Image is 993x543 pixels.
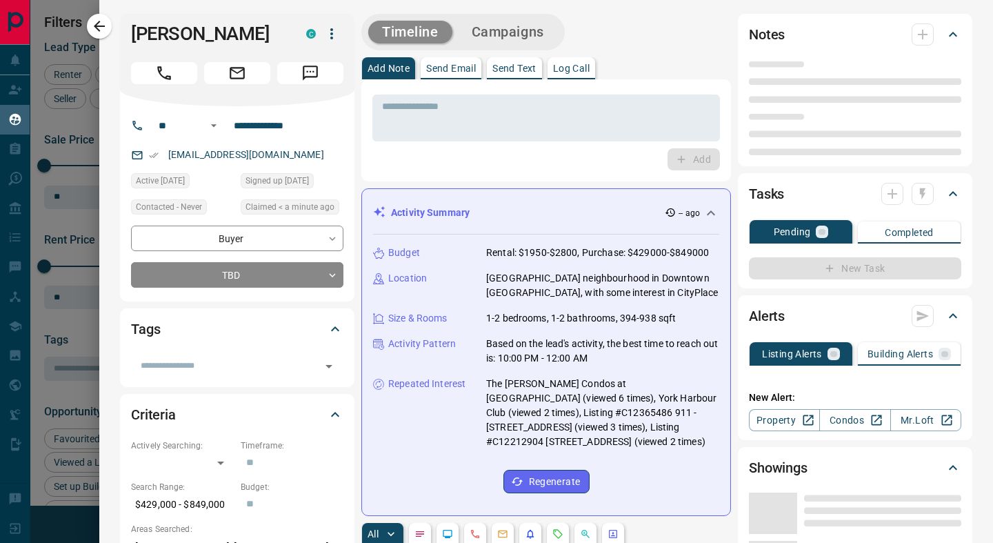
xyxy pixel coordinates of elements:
a: Property [749,409,820,431]
div: TBD [131,262,343,288]
p: Add Note [368,63,410,73]
p: The [PERSON_NAME] Condos at [GEOGRAPHIC_DATA] (viewed 6 times), York Harbour Club (viewed 2 times... [486,377,719,449]
h2: Tags [131,318,160,340]
svg: Email Verified [149,150,159,160]
a: [EMAIL_ADDRESS][DOMAIN_NAME] [168,149,324,160]
div: Showings [749,451,961,484]
span: Signed up [DATE] [245,174,309,188]
button: Campaigns [458,21,558,43]
p: Log Call [553,63,590,73]
p: 1-2 bedrooms, 1-2 bathrooms, 394-938 sqft [486,311,676,326]
span: Message [277,62,343,84]
p: Location [388,271,427,286]
div: Activity Summary-- ago [373,200,719,226]
p: Budget [388,246,420,260]
div: Criteria [131,398,343,431]
h2: Tasks [749,183,784,205]
div: Tue Oct 14 2025 [241,199,343,219]
svg: Lead Browsing Activity [442,529,453,540]
h2: Criteria [131,404,176,426]
span: Call [131,62,197,84]
p: All [368,529,379,539]
h2: Alerts [749,305,785,327]
p: Actively Searching: [131,440,234,452]
span: Claimed < a minute ago [245,200,334,214]
p: Building Alerts [867,349,933,359]
p: Based on the lead's activity, the best time to reach out is: 10:00 PM - 12:00 AM [486,337,719,366]
p: Search Range: [131,481,234,493]
button: Timeline [368,21,452,43]
h2: Showings [749,457,808,479]
p: Rental: $1950-$2800, Purchase: $429000-$849000 [486,246,709,260]
svg: Notes [414,529,425,540]
p: Repeated Interest [388,377,465,391]
p: Timeframe: [241,440,343,452]
p: [GEOGRAPHIC_DATA] neighbourhood in Downtown [GEOGRAPHIC_DATA], with some interest in CityPlace [486,271,719,300]
div: Mon Oct 13 2025 [131,173,234,192]
p: Completed [885,228,934,237]
p: -- ago [679,207,700,219]
p: Areas Searched: [131,523,343,535]
svg: Emails [497,529,508,540]
h1: [PERSON_NAME] [131,23,285,45]
div: Notes [749,18,961,51]
svg: Agent Actions [608,529,619,540]
p: Send Text [492,63,536,73]
p: Activity Pattern [388,337,456,351]
a: Condos [819,409,890,431]
div: condos.ca [306,29,316,39]
svg: Requests [552,529,563,540]
div: Alerts [749,299,961,333]
p: Size & Rooms [388,311,448,326]
p: Listing Alerts [762,349,822,359]
button: Open [319,357,339,376]
p: Budget: [241,481,343,493]
p: Send Email [426,63,476,73]
h2: Notes [749,23,785,46]
a: Mr.Loft [890,409,961,431]
div: Buyer [131,226,343,251]
svg: Opportunities [580,529,591,540]
p: $429,000 - $849,000 [131,493,234,516]
div: Tasks [749,177,961,210]
svg: Listing Alerts [525,529,536,540]
span: Email [204,62,270,84]
span: Contacted - Never [136,200,202,214]
svg: Calls [470,529,481,540]
span: Active [DATE] [136,174,185,188]
p: Pending [774,227,811,237]
button: Open [205,117,222,134]
button: Regenerate [503,470,590,493]
p: Activity Summary [391,206,470,220]
div: Tags [131,313,343,346]
div: Wed Dec 14 2022 [241,173,343,192]
p: New Alert: [749,391,961,405]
